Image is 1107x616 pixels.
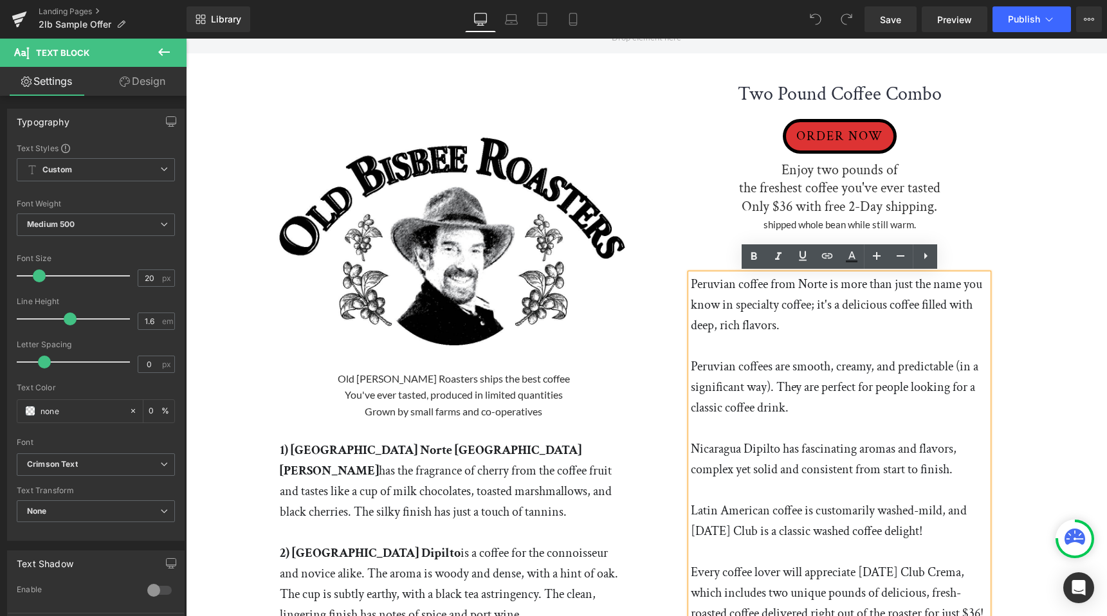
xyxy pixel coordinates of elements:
[505,235,802,585] div: To enrich screen reader interactions, please activate Accessibility in Grammarly extension settings
[17,584,134,598] div: Enable
[96,67,189,96] a: Design
[17,199,175,208] div: Font Weight
[993,6,1071,32] button: Publish
[480,178,827,195] div: shipped whole bean while still warm.
[880,13,901,26] span: Save
[597,80,711,115] button: ORDER NOW
[42,165,72,176] b: Custom
[143,400,174,422] div: %
[1008,14,1040,24] span: Publish
[603,204,704,217] strong: 2 lbs. roasted to order
[27,219,75,229] b: Medium 500
[17,438,175,447] div: Font
[187,6,250,32] a: New Library
[17,297,175,306] div: Line Height
[94,504,441,586] p: is a coffee for the connoisseur and novice alike. The aroma is woody and dense, with a hint of oa...
[558,6,589,32] a: Mobile
[17,383,175,392] div: Text Color
[527,6,558,32] a: Tablet
[39,6,187,17] a: Landing Pages
[39,19,111,30] span: 2lb Sample Offer
[1063,572,1094,603] div: Open Intercom Messenger
[41,404,123,418] input: Color
[505,462,802,503] p: Latin American coffee is customarily washed-mild, and [DATE] Club is a classic washed coffee deli...
[186,39,1107,616] iframe: To enrich screen reader interactions, please activate Accessibility in Grammarly extension settings
[17,143,175,153] div: Text Styles
[480,159,827,178] h3: Only $36 with free 2-Day shipping.
[496,6,527,32] a: Laptop
[94,403,396,440] strong: 1) [GEOGRAPHIC_DATA] Norte [GEOGRAPHIC_DATA][PERSON_NAME]
[162,274,173,282] span: px
[505,235,802,297] p: Peruvian coffee from Norte is more than just the name you know in specialty coffee; it's a delici...
[505,400,802,441] p: Nicaragua Dipilto has fascinating aromas and flavors, complex yet solid and consistent from start...
[36,48,89,58] span: Text Block
[17,340,175,349] div: Letter Spacing
[610,89,697,106] span: ORDER NOW
[480,123,827,159] h3: Enjoy two pounds of the freshest coffee you've ever tasted
[94,401,441,586] div: To enrich screen reader interactions, please activate Accessibility in Grammarly extension settings
[27,459,78,470] i: Crimson Text
[803,6,828,32] button: Undo
[17,254,175,263] div: Font Size
[94,506,275,523] strong: 2) [GEOGRAPHIC_DATA] Dipilto
[937,13,972,26] span: Preview
[17,109,69,127] div: Typography
[162,317,173,325] span: em
[94,401,441,484] p: has the fragrance of cherry from the coffee fruit and tastes like a cup of milk chocolates, toast...
[465,6,496,32] a: Desktop
[922,6,987,32] a: Preview
[27,506,47,516] b: None
[552,44,756,80] a: Two Pound Coffee Combo
[1076,6,1102,32] button: More
[162,360,173,368] span: px
[17,486,175,495] div: Text Transform
[505,523,802,585] p: Every coffee lover will appreciate [DATE] Club Crema, which includes two unique pounds of delicio...
[211,14,241,25] span: Library
[505,318,802,379] p: Peruvian coffees are smooth, creamy, and predictable (in a significant way). They are perfect for...
[834,6,859,32] button: Redo
[17,551,73,569] div: Text Shadow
